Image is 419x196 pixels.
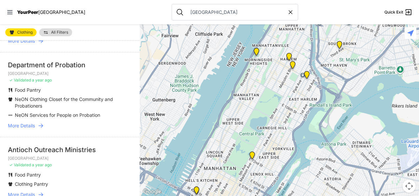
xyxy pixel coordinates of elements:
a: YourPeer[GEOGRAPHIC_DATA] [17,10,85,14]
div: Manhattan [245,149,259,165]
div: Antioch Outreach Ministries [8,145,132,154]
div: Department of Probation [8,60,132,70]
a: Quick Exit [384,8,412,16]
span: ✓ Validated [9,78,31,82]
a: Open this area in Google Maps (opens a new window) [141,187,163,196]
span: More Details [8,38,35,44]
button: Map camera controls [403,180,416,193]
span: YourPeer [17,9,38,15]
span: Food Pantry [15,172,41,178]
span: NeON Clothing Closet for the Community and Probationers [15,96,113,109]
div: Manhattan [250,45,263,61]
span: [GEOGRAPHIC_DATA] [38,9,85,15]
span: Quick Exit [384,10,403,15]
div: Manhattan [286,58,299,74]
a: More Details [8,38,132,44]
a: Clothing [5,28,37,36]
span: Food Pantry [15,87,41,93]
a: All Filters [39,28,72,36]
a: More Details [8,122,132,129]
span: a year ago [32,162,52,167]
p: [GEOGRAPHIC_DATA] [8,71,132,76]
div: Main Location [300,68,314,84]
span: Clothing Pantry [15,181,48,187]
p: [GEOGRAPHIC_DATA] [8,156,132,161]
input: Search [186,9,287,16]
span: ✓ Validated [9,162,31,167]
span: a year ago [32,78,52,82]
span: NeON Services for People on Probation [15,112,100,118]
span: Clothing [17,30,33,34]
div: Manhattan [282,50,296,66]
span: All Filters [51,30,68,34]
img: Google [141,187,163,196]
span: More Details [8,122,35,129]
